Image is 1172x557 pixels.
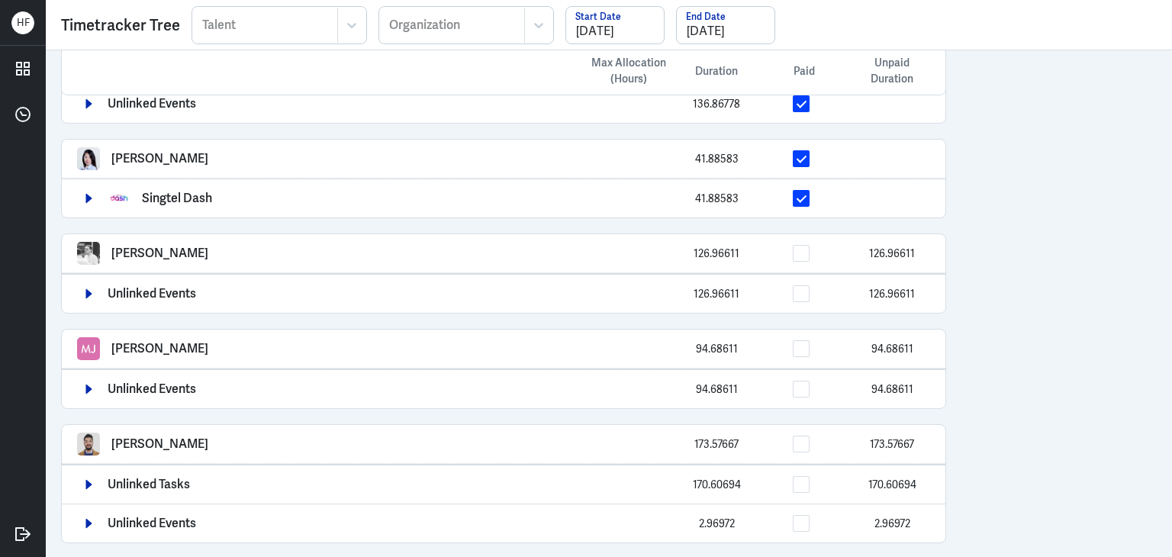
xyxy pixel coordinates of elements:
[755,63,854,79] div: Paid
[77,337,100,360] img: Muhamad Luthfi Juliansyah
[108,97,196,111] p: Unlinked Events
[677,7,774,43] input: End Date
[695,192,739,205] span: 41.88583
[108,187,130,210] img: Singtel Dash
[696,342,738,356] span: 94.68611
[142,192,212,205] p: Singtel Dash
[699,517,735,530] span: 2.96972
[693,97,740,111] span: 136.86778
[111,152,208,166] p: [PERSON_NAME]
[77,433,100,456] img: Marlon Jamera
[693,478,741,491] span: 170.60694
[11,11,34,34] div: H F
[695,152,739,166] span: 41.88583
[111,342,208,356] p: [PERSON_NAME]
[871,382,913,396] span: 94.68611
[694,437,739,451] span: 173.57667
[871,342,913,356] span: 94.68611
[870,437,914,451] span: 173.57667
[108,478,190,491] p: Unlinked Tasks
[111,437,208,451] p: [PERSON_NAME]
[869,287,915,301] span: 126.96611
[874,517,910,530] span: 2.96972
[696,382,738,396] span: 94.68611
[868,478,916,491] span: 170.60694
[566,7,664,43] input: Start Date
[695,63,738,79] span: Duration
[77,147,100,170] img: Lei Wang
[77,242,100,265] img: Gilang Aditya
[579,55,678,87] div: Max Allocation (Hours)
[694,246,739,260] span: 126.96611
[108,382,196,396] p: Unlinked Events
[111,246,208,260] p: [PERSON_NAME]
[108,287,196,301] p: Unlinked Events
[869,246,915,260] span: 126.96611
[854,55,930,87] span: Unpaid Duration
[61,14,180,37] div: Timetracker Tree
[108,517,196,530] p: Unlinked Events
[694,287,739,301] span: 126.96611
